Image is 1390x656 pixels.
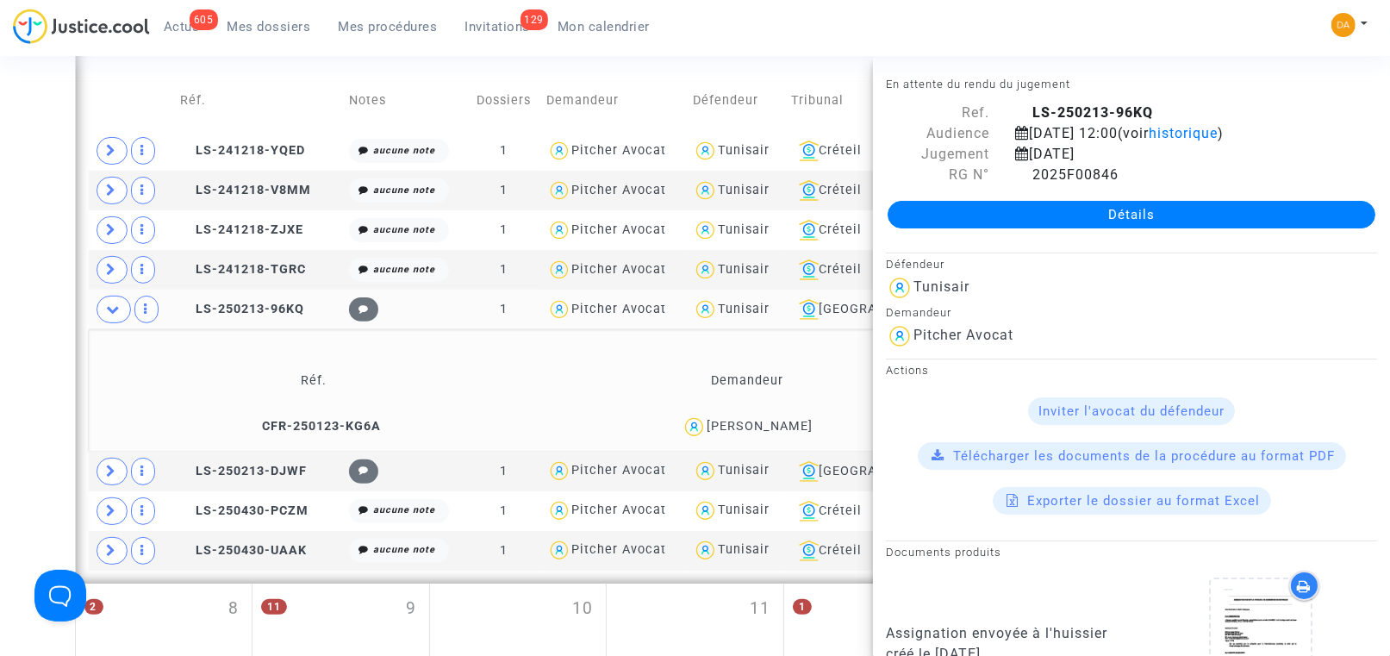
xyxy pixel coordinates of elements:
td: 1 [467,131,541,171]
img: icon-user.svg [547,538,572,563]
small: Documents produits [886,546,1001,559]
div: Tunisair [718,222,770,237]
img: icon-banque.svg [799,540,820,561]
small: Actions [886,364,929,377]
img: icon-user.svg [547,258,572,283]
span: 2 [84,599,103,615]
img: icon-user.svg [693,178,718,203]
i: aucune note [373,145,435,156]
span: LS-250430-PCZM [181,503,309,518]
i: aucune note [373,184,435,196]
small: En attente du rendu du jugement [886,78,1070,91]
span: 11 [750,597,770,622]
img: icon-user.svg [693,459,718,484]
img: icon-user.svg [547,498,572,523]
div: Tunisair [718,503,770,517]
td: Dossiers [467,70,541,131]
div: Tunisair [913,278,969,295]
img: icon-banque.svg [799,220,820,241]
div: [DATE] [1002,144,1347,165]
span: Mes dossiers [228,19,311,34]
td: 1 [467,250,541,290]
span: Mon calendrier [558,19,650,34]
img: icon-user.svg [547,297,572,322]
div: Créteil [792,220,971,241]
div: 605 [190,9,218,30]
b: LS-250213-96KQ [1032,104,1153,121]
i: aucune note [373,264,435,275]
span: 8 [228,597,239,622]
img: icon-user.svg [693,538,718,563]
td: 1 [467,452,541,491]
span: LS-250213-DJWF [181,464,308,478]
div: Pitcher Avocat [571,143,666,158]
div: Tunisair [718,542,770,557]
img: jc-logo.svg [13,9,150,44]
td: 1 [467,290,541,329]
i: aucune note [373,504,435,515]
img: icon-banque.svg [799,461,820,482]
span: historique [1149,125,1218,141]
span: 11 [261,599,287,615]
div: Tunisair [718,183,770,197]
span: Inviter l'avocat du défendeur [1038,403,1225,419]
div: mardi septembre 9, 11 events, click to expand [252,584,429,651]
td: Demandeur [541,70,688,131]
span: LS-250213-96KQ [181,302,305,316]
span: LS-241218-TGRC [181,262,307,277]
img: icon-user.svg [547,459,572,484]
div: Créteil [792,501,971,522]
div: Créteil [792,141,971,161]
td: 1 [467,531,541,571]
div: Ref. [873,103,1002,123]
img: icon-user.svg [547,178,572,203]
div: Créteil [792,540,971,561]
small: Défendeur [886,258,944,271]
td: Notes [343,70,467,131]
img: icon-user.svg [693,297,718,322]
span: CFR-250123-KG6A [246,419,381,434]
span: 2025F00846 [1015,166,1119,183]
div: Créteil [792,259,971,280]
img: icon-banque.svg [799,299,820,320]
div: Créteil [792,180,971,201]
img: icon-banque.svg [799,501,820,522]
div: [DATE] 12:00 [1002,123,1347,144]
div: RG N° [873,165,1002,185]
div: Pitcher Avocat [571,463,666,478]
div: Audience [873,123,1002,144]
a: 129Invitations [452,14,545,40]
a: 605Actus [150,14,214,40]
img: icon-user.svg [693,139,718,164]
a: Mon calendrier [544,14,664,40]
span: LS-241218-ZJXE [181,222,304,237]
a: Mes procédures [325,14,452,40]
img: icon-user.svg [886,274,913,302]
div: Pitcher Avocat [571,222,666,237]
div: Pitcher Avocat [571,262,666,277]
a: Mes dossiers [214,14,325,40]
div: Tunisair [718,143,770,158]
img: icon-banque.svg [799,141,820,161]
span: 10 [572,597,593,622]
div: [PERSON_NAME] [707,419,813,434]
img: icon-banque.svg [799,259,820,280]
span: Actus [164,19,200,34]
td: 1 [467,210,541,250]
span: 9 [406,597,416,622]
span: (voir ) [1118,125,1224,141]
td: Réf. [175,70,344,131]
img: icon-banque.svg [799,180,820,201]
div: Pitcher Avocat [571,503,666,517]
div: [GEOGRAPHIC_DATA] [792,461,971,482]
img: f196418186172f8aa65772d580cc3cbf [1331,13,1356,37]
img: icon-user.svg [693,258,718,283]
div: vendredi septembre 12, One event, click to expand [784,584,961,651]
img: icon-user.svg [693,498,718,523]
div: Assignation envoyée à l'huissier [886,623,1119,644]
div: Tunisair [718,463,770,478]
div: Pitcher Avocat [571,183,666,197]
div: Pitcher Avocat [571,302,666,316]
span: LS-250430-UAAK [181,543,308,558]
div: 129 [520,9,549,30]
